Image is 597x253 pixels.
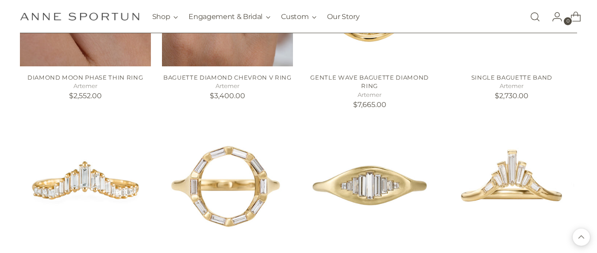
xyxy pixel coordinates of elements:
h5: Artemer [304,91,435,100]
a: Anne Sportun Fine Jewellery [20,12,139,21]
span: 0 [564,17,572,25]
a: Single Baguette Band [471,74,552,81]
button: Custom [281,7,316,27]
span: $2,552.00 [69,92,102,100]
a: Go to the account page [545,8,562,26]
span: $2,730.00 [495,92,528,100]
a: Gentle Wave Baguette Diamond Ring [310,74,428,90]
h5: Artemer [446,82,577,91]
button: Shop [152,7,178,27]
a: Our Story [327,7,359,27]
span: $3,400.00 [210,92,245,100]
a: Open cart modal [563,8,581,26]
a: Diamond Moon Phase Thin Ring [27,74,143,81]
button: Engagement & Bridal [189,7,270,27]
button: Back to top [573,229,590,246]
span: $7,665.00 [353,100,386,109]
h5: Artemer [162,82,293,91]
h5: Artemer [20,82,151,91]
a: Baguette Diamond Chevron V Ring [163,74,291,81]
a: Open search modal [526,8,544,26]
